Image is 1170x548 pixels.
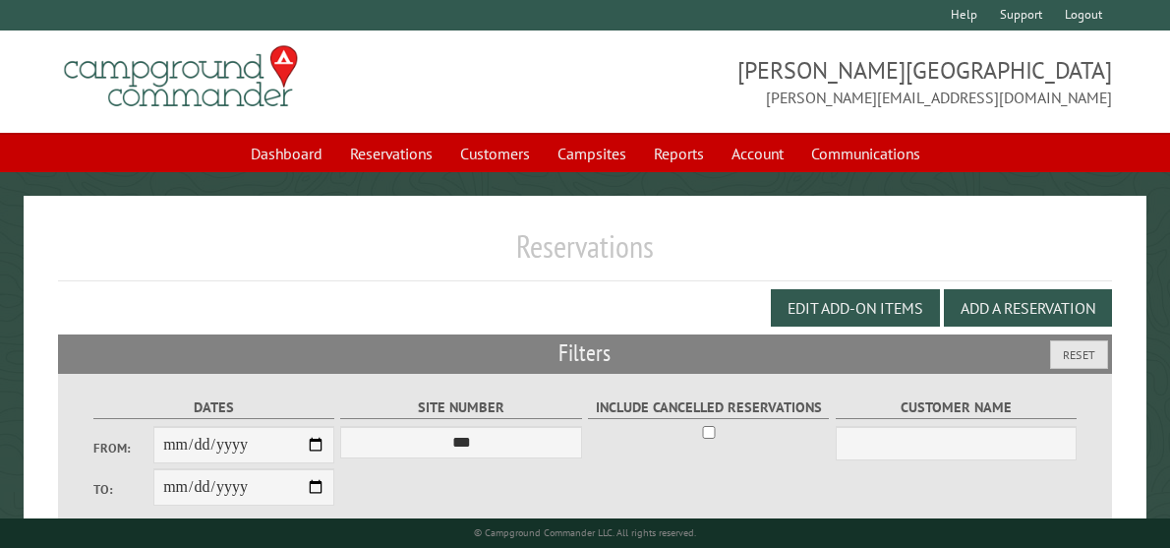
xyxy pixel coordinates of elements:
label: Dates [93,396,334,419]
span: [PERSON_NAME][GEOGRAPHIC_DATA] [PERSON_NAME][EMAIL_ADDRESS][DOMAIN_NAME] [585,54,1112,109]
h1: Reservations [58,227,1111,281]
button: Reset [1050,340,1108,369]
img: Campground Commander [58,38,304,115]
a: Communications [799,135,932,172]
a: Reports [642,135,716,172]
a: Dashboard [239,135,334,172]
label: Include Cancelled Reservations [588,396,829,419]
label: Customer Name [836,396,1077,419]
small: © Campground Commander LLC. All rights reserved. [474,526,696,539]
button: Edit Add-on Items [771,289,940,327]
button: Add a Reservation [944,289,1112,327]
a: Campsites [546,135,638,172]
a: Account [720,135,795,172]
label: Site Number [340,396,581,419]
label: From: [93,439,153,457]
a: Reservations [338,135,444,172]
a: Customers [448,135,542,172]
h2: Filters [58,335,1111,372]
label: To: [93,480,153,499]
